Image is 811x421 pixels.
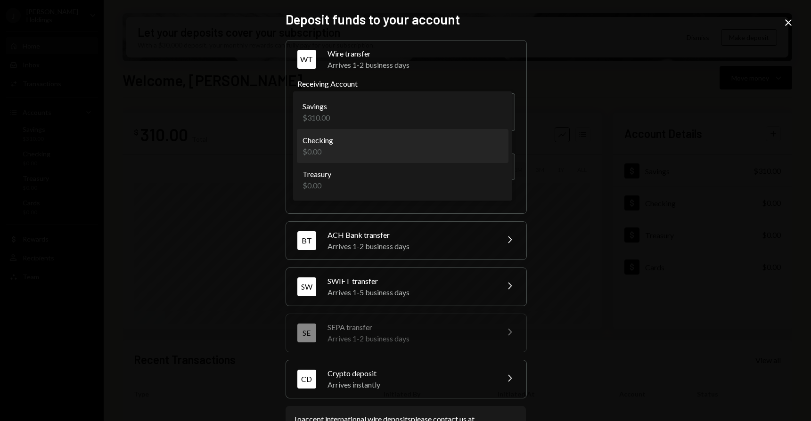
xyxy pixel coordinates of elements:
[328,229,492,241] div: ACH Bank transfer
[303,169,331,180] div: Treasury
[328,287,492,298] div: Arrives 1-5 business days
[328,322,492,333] div: SEPA transfer
[303,146,333,157] div: $0.00
[328,275,492,287] div: SWIFT transfer
[297,324,316,342] div: SE
[328,379,492,390] div: Arrives instantly
[328,241,492,252] div: Arrives 1-2 business days
[297,231,316,250] div: BT
[328,59,515,71] div: Arrives 1-2 business days
[297,78,515,89] label: Receiving Account
[328,333,492,344] div: Arrives 1-2 business days
[297,50,316,69] div: WT
[303,101,330,112] div: Savings
[303,112,330,123] div: $310.00
[297,370,316,389] div: CD
[328,368,492,379] div: Crypto deposit
[297,277,316,296] div: SW
[303,180,331,191] div: $0.00
[303,135,333,146] div: Checking
[328,48,515,59] div: Wire transfer
[286,10,526,29] h2: Deposit funds to your account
